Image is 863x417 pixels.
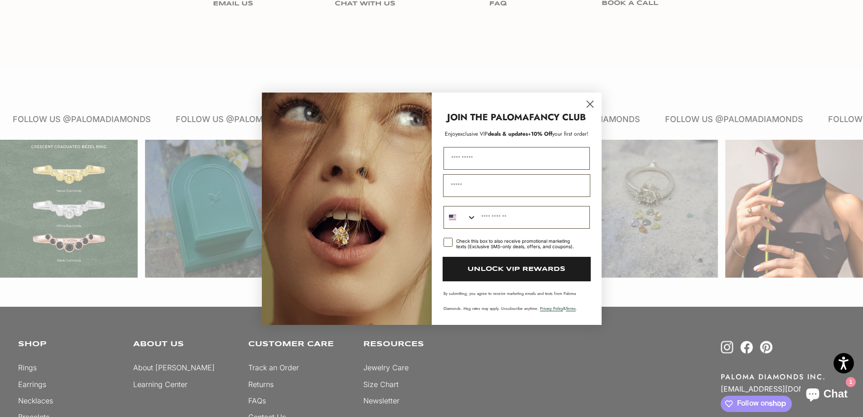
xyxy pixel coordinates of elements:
[477,206,589,228] input: Phone Number
[262,93,432,325] img: Loading...
[445,130,458,138] span: Enjoy
[458,130,488,138] span: exclusive VIP
[566,305,576,311] a: Terms
[528,130,588,138] span: + your first order!
[582,96,598,112] button: Close dialog
[444,290,590,311] p: By submitting, you agree to receive marketing emails and texts from Paloma Diamonds. Msg rates ma...
[529,111,586,124] strong: FANCY CLUB
[443,257,591,281] button: UNLOCK VIP REWARDS
[540,305,577,311] span: & .
[449,214,456,221] img: United States
[458,130,528,138] span: deals & updates
[447,111,529,124] strong: JOIN THE PALOMA
[540,305,563,311] a: Privacy Policy
[456,238,579,249] div: Check this box to also receive promotional marketing texts (Exclusive SMS-only deals, offers, and...
[443,174,590,197] input: Email
[444,147,590,170] input: First Name
[531,130,552,138] span: 10% Off
[444,206,477,228] button: Search Countries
